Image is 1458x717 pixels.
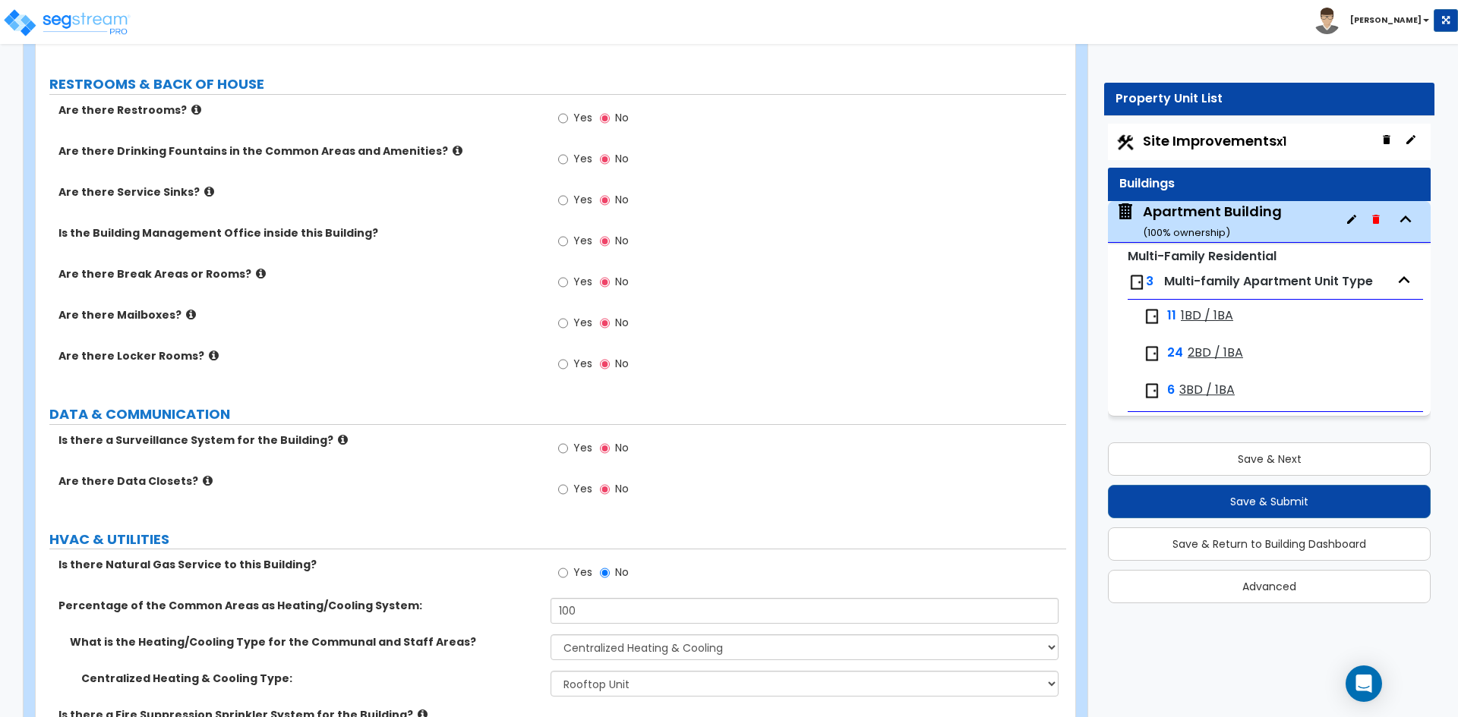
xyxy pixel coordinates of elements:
[600,151,610,168] input: No
[453,145,462,156] i: click for more info!
[573,151,592,166] span: Yes
[615,233,629,248] span: No
[558,356,568,373] input: Yes
[70,634,539,649] label: What is the Heating/Cooling Type for the Communal and Staff Areas?
[615,192,629,207] span: No
[1277,134,1286,149] small: x1
[573,564,592,580] span: Yes
[615,481,629,496] span: No
[58,307,539,322] label: Are there Mailboxes?
[615,274,629,289] span: No
[600,110,610,127] input: No
[1116,202,1135,222] img: building.svg
[558,151,568,168] input: Yes
[1108,485,1431,518] button: Save & Submit
[58,557,539,572] label: Is there Natural Gas Service to this Building?
[1143,202,1282,241] div: Apartment Building
[558,274,568,291] input: Yes
[573,110,592,125] span: Yes
[615,356,629,371] span: No
[1188,344,1243,362] span: 2BD / 1BA
[600,233,610,250] input: No
[49,74,1066,94] label: RESTROOMS & BACK OF HOUSE
[1314,8,1340,34] img: avatar.png
[1116,133,1135,153] img: Construction.png
[2,8,131,38] img: logo_pro_r.png
[1116,202,1282,241] span: Apartment Building
[1167,344,1183,362] span: 24
[600,481,610,498] input: No
[1119,175,1419,193] div: Buildings
[615,151,629,166] span: No
[58,225,539,241] label: Is the Building Management Office inside this Building?
[1181,307,1233,325] span: 1BD / 1BA
[191,104,201,115] i: click for more info!
[600,440,610,457] input: No
[1143,131,1286,150] span: Site Improvements
[558,315,568,332] input: Yes
[1179,382,1235,399] span: 3BD / 1BA
[573,192,592,207] span: Yes
[1167,307,1176,325] span: 11
[558,481,568,498] input: Yes
[58,266,539,281] label: Are there Break Areas or Rooms?
[1128,273,1146,291] img: door.png
[58,432,539,448] label: Is there a Surveillance System for the Building?
[58,143,539,159] label: Are there Drinking Fountains in the Common Areas and Amenities?
[203,475,213,486] i: click for more info!
[573,356,592,371] span: Yes
[209,350,219,361] i: click for more info!
[58,348,539,363] label: Are there Locker Rooms?
[558,440,568,457] input: Yes
[1108,570,1431,603] button: Advanced
[1346,665,1382,702] div: Open Intercom Messenger
[600,274,610,291] input: No
[81,671,539,686] label: Centralized Heating & Cooling Type:
[573,233,592,248] span: Yes
[1143,344,1161,363] img: door.png
[49,530,1066,549] label: HVAC & UTILITIES
[573,274,592,289] span: Yes
[558,233,568,250] input: Yes
[600,315,610,332] input: No
[573,315,592,330] span: Yes
[573,481,592,496] span: Yes
[1146,272,1153,290] span: 3
[558,192,568,209] input: Yes
[338,434,348,445] i: click for more info!
[600,356,610,373] input: No
[615,110,629,125] span: No
[600,564,610,581] input: No
[204,186,214,197] i: click for more info!
[1143,225,1230,240] small: ( 100 % ownership)
[58,184,539,200] label: Are there Service Sinks?
[1164,272,1373,290] span: Multi-family Apartment Unit Type
[1116,90,1423,108] div: Property Unit List
[573,440,592,455] span: Yes
[1108,442,1431,476] button: Save & Next
[1350,14,1422,26] b: [PERSON_NAME]
[558,110,568,127] input: Yes
[1143,382,1161,400] img: door.png
[615,564,629,580] span: No
[256,268,266,279] i: click for more info!
[1108,527,1431,561] button: Save & Return to Building Dashboard
[58,598,539,613] label: Percentage of the Common Areas as Heating/Cooling System:
[615,440,629,455] span: No
[58,102,539,118] label: Are there Restrooms?
[615,315,629,330] span: No
[49,404,1066,424] label: DATA & COMMUNICATION
[1167,382,1175,399] span: 6
[558,564,568,581] input: Yes
[1128,247,1277,265] small: Multi-Family Residential
[1143,307,1161,325] img: door.png
[58,473,539,489] label: Are there Data Closets?
[600,192,610,209] input: No
[186,309,196,320] i: click for more info!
